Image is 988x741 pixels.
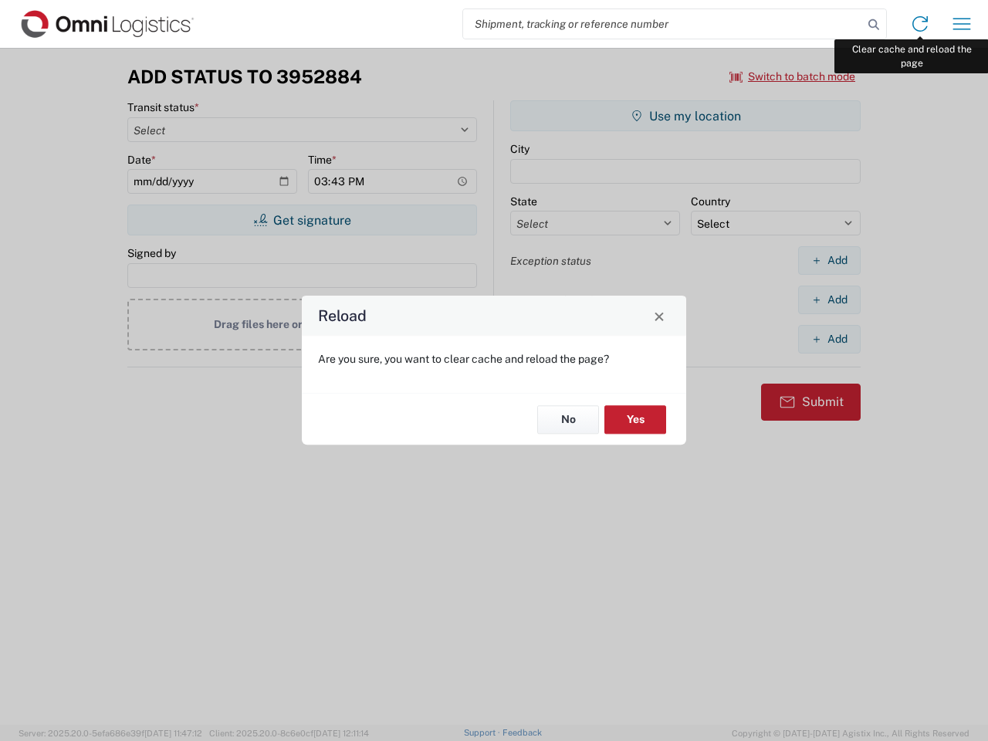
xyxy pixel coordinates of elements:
input: Shipment, tracking or reference number [463,9,863,39]
button: No [537,405,599,434]
h4: Reload [318,305,367,327]
p: Are you sure, you want to clear cache and reload the page? [318,352,670,366]
button: Close [648,305,670,327]
button: Yes [604,405,666,434]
